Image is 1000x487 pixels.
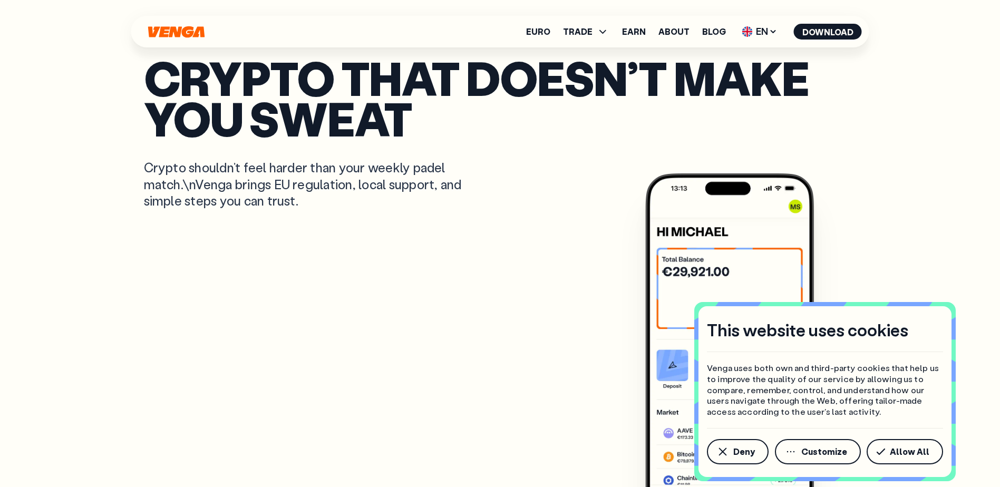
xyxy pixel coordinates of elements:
span: Allow All [890,447,929,456]
button: Download [794,24,862,40]
span: TRADE [563,27,593,36]
img: flag-uk [742,26,753,37]
a: Euro [526,27,550,36]
span: TRADE [563,25,609,38]
svg: Home [147,26,206,38]
a: Blog [702,27,726,36]
p: Venga uses both own and third-party cookies that help us to improve the quality of our service by... [707,363,943,417]
span: Deny [733,447,755,456]
span: Customize [801,447,847,456]
p: Crypto that doesn’t make you sweat [144,57,857,138]
button: Customize [775,439,861,464]
span: EN [739,23,781,40]
button: Deny [707,439,769,464]
p: Crypto shouldn’t feel harder than your weekly padel match.\nVenga brings EU regulation, local sup... [144,159,477,209]
a: About [658,27,690,36]
h4: This website uses cookies [707,319,908,341]
button: Allow All [867,439,943,464]
a: Earn [622,27,646,36]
